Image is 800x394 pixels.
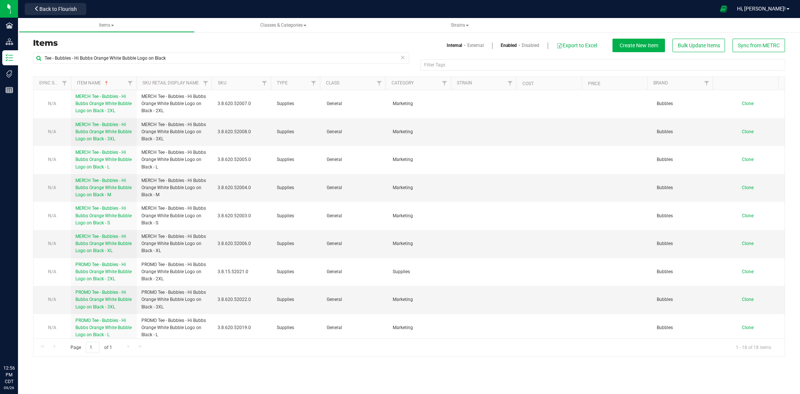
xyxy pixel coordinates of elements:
a: Clone [742,297,761,302]
span: Clone [742,101,753,106]
iframe: Resource center unread badge [22,333,31,342]
a: PROMO Tee - Bubbles - Hi Bubbs Orange White Bubble Logo on Black - 3XL [75,289,132,311]
a: Type [277,80,288,86]
span: Bulk Update Items [678,42,720,48]
span: Supplies [277,324,317,331]
span: 3.8.620.52005.0 [218,156,268,163]
span: MERCH Tee - Bubbles - Hi Bubbs Orange White Bubble Logo on Black - S [75,206,132,225]
a: Class [326,80,339,86]
a: SKU [218,80,227,86]
a: Filter [59,77,71,90]
inline-svg: Distribution [6,38,13,45]
span: PROMO Tee - Bubbles - Hi Bubbs Orange White Bubble Logo on Black - L [75,318,132,337]
span: Supplies [393,268,450,275]
button: Export to Excel [556,39,597,52]
span: 3.8.620.52008.0 [218,128,268,135]
a: MERCH Tee - Bubbles - Hi Bubbs Orange White Bubble Logo on Black - 2XL [75,93,132,115]
span: General [327,296,384,303]
a: MERCH Tee - Bubbles - Hi Bubbs Orange White Bubble Logo on Black - S [75,205,132,227]
a: Clone [742,213,761,218]
input: Search Item Name, SKU Retail Name, or Part Number [33,53,409,64]
inline-svg: Facilities [6,22,13,29]
span: 3.8.620.52019.0 [218,324,268,331]
input: 1 [86,342,99,353]
a: MERCH Tee - Bubbles - Hi Bubbs Orange White Bubble Logo on Black - 3XL [75,121,132,143]
span: N/A [48,241,56,246]
iframe: Resource center [8,334,30,356]
span: Strains [451,23,469,28]
span: Bubbles [657,240,714,247]
span: PROMO Tee - Bubbles - Hi Bubbs Orange White Bubble Logo on Black - 2XL [75,262,132,281]
span: PROMO Tee - Bubbles - Hi Bubbs Orange White Bubble Logo on Black - 3XL [141,289,209,311]
span: N/A [48,269,56,274]
span: Supplies [277,212,317,220]
span: MERCH Tee - Bubbles - Hi Bubbs Orange White Bubble Logo on Black - 3XL [75,122,132,141]
span: Supplies [277,268,317,275]
a: External [467,42,484,49]
span: Clone [742,213,753,218]
a: Clone [742,269,761,274]
span: General [327,268,384,275]
span: Clone [742,297,753,302]
a: Item Name [77,80,110,86]
span: PROMO Tee - Bubbles - Hi Bubbs Orange White Bubble Logo on Black - L [141,317,209,339]
span: N/A [48,157,56,162]
a: Clone [742,157,761,162]
span: N/A [48,325,56,330]
span: Clone [742,129,753,134]
a: Cost [522,81,534,86]
span: Hi, [PERSON_NAME]! [737,6,786,12]
span: PROMO Tee - Bubbles - Hi Bubbs Orange White Bubble Logo on Black - 3XL [75,290,132,309]
span: Bubbles [657,324,714,331]
span: MERCH Tee - Bubbles - Hi Bubbs Orange White Bubble Logo on Black - 2XL [141,93,209,115]
span: MERCH Tee - Bubbles - Hi Bubbs Orange White Bubble Logo on Black - XL [75,234,132,253]
a: Filter [504,77,516,90]
a: Filter [373,77,385,90]
span: MERCH Tee - Bubbles - Hi Bubbs Orange White Bubble Logo on Black - M [141,177,209,199]
span: General [327,212,384,220]
span: MERCH Tee - Bubbles - Hi Bubbs Orange White Bubble Logo on Black - 3XL [141,121,209,143]
span: Back to Flourish [39,6,77,12]
span: Page of 1 [64,342,118,353]
a: PROMO Tee - Bubbles - Hi Bubbs Orange White Bubble Logo on Black - L [75,317,132,339]
span: MERCH Tee - Bubbles - Hi Bubbs Orange White Bubble Logo on Black - L [75,150,132,169]
button: Sync from METRC [732,39,785,52]
span: N/A [48,129,56,134]
a: Filter [124,77,137,90]
span: Marketing [393,184,450,191]
span: General [327,156,384,163]
a: Strain [457,80,472,86]
span: General [327,184,384,191]
a: Category [392,80,414,86]
span: Bubbles [657,296,714,303]
button: Create New Item [612,39,665,52]
button: Bulk Update Items [672,39,725,52]
span: Sync from METRC [738,42,780,48]
span: Bubbles [657,184,714,191]
p: 09/26 [3,385,15,391]
span: Create New Item [620,42,658,48]
span: Marketing [393,240,450,247]
h3: Items [33,39,404,48]
span: 3.8.620.52007.0 [218,100,268,107]
span: Supplies [277,100,317,107]
inline-svg: Reports [6,86,13,94]
span: Marketing [393,156,450,163]
span: Marketing [393,100,450,107]
a: Enabled [501,42,517,49]
span: Marketing [393,128,450,135]
span: Marketing [393,212,450,220]
span: Clone [742,269,753,274]
a: MERCH Tee - Bubbles - Hi Bubbs Orange White Bubble Logo on Black - M [75,177,132,199]
span: Items [99,23,114,28]
p: 12:56 PM CDT [3,365,15,385]
span: Open Ecommerce Menu [715,2,732,16]
span: 3.8.620.52004.0 [218,184,268,191]
span: N/A [48,101,56,106]
span: Classes & Categories [260,23,306,28]
a: Clone [742,101,761,106]
span: N/A [48,297,56,302]
a: MERCH Tee - Bubbles - Hi Bubbs Orange White Bubble Logo on Black - XL [75,233,132,255]
span: Supplies [277,296,317,303]
inline-svg: Inventory [6,54,13,62]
